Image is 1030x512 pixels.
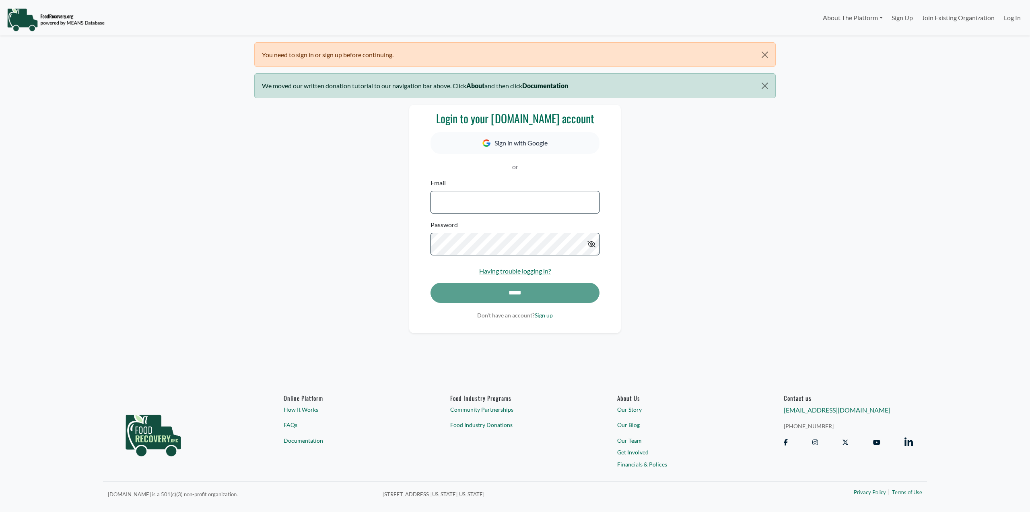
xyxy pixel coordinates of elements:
[450,421,579,429] a: Food Industry Donations
[818,10,887,26] a: About The Platform
[892,489,922,497] a: Terms of Use
[466,82,484,89] b: About
[999,10,1025,26] a: Log In
[431,132,599,154] button: Sign in with Google
[617,421,746,429] a: Our Blog
[522,82,568,89] b: Documentation
[117,394,190,471] img: food_recovery_green_logo-76242d7a27de7ed26b67be613a865d9c9037ba317089b267e0515145e5e51427.png
[450,394,579,402] h6: Food Industry Programs
[254,73,776,98] div: We moved our written donation tutorial to our navigation bar above. Click and then click
[617,394,746,402] a: About Us
[617,405,746,414] a: Our Story
[383,489,716,499] p: [STREET_ADDRESS][US_STATE][US_STATE]
[108,489,373,499] p: [DOMAIN_NAME] is a 501(c)(3) non-profit organization.
[254,42,776,67] div: You need to sign in or sign up before continuing.
[854,489,886,497] a: Privacy Policy
[617,448,746,457] a: Get Involved
[7,8,105,32] img: NavigationLogo_FoodRecovery-91c16205cd0af1ed486a0f1a7774a6544ea792ac00100771e7dd3ec7c0e58e41.png
[431,220,458,230] label: Password
[887,10,917,26] a: Sign Up
[617,436,746,445] a: Our Team
[284,405,413,414] a: How It Works
[431,162,599,172] p: or
[482,139,490,147] img: Google Icon
[431,311,599,319] p: Don't have an account?
[284,421,413,429] a: FAQs
[535,312,553,319] a: Sign up
[431,178,446,188] label: Email
[284,394,413,402] h6: Online Platform
[431,112,599,125] h3: Login to your [DOMAIN_NAME] account
[479,267,551,275] a: Having trouble logging in?
[784,394,913,402] h6: Contact us
[917,10,999,26] a: Join Existing Organization
[617,460,746,468] a: Financials & Polices
[784,422,913,430] a: [PHONE_NUMBER]
[755,43,775,67] button: Close
[755,74,775,98] button: Close
[284,436,413,445] a: Documentation
[450,405,579,414] a: Community Partnerships
[888,487,890,497] span: |
[784,406,890,414] a: [EMAIL_ADDRESS][DOMAIN_NAME]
